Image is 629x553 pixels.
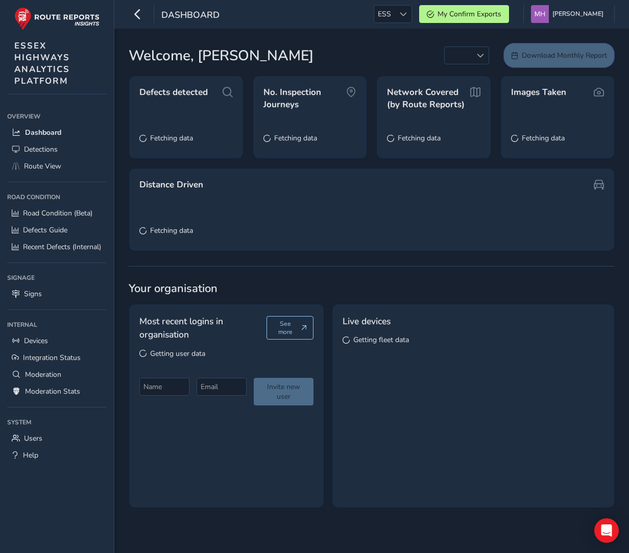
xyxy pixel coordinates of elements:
a: Signs [7,285,107,302]
img: rr logo [14,7,100,30]
a: Recent Defects (Internal) [7,238,107,255]
span: Fetching data [150,133,193,143]
span: Route View [24,161,61,171]
span: Welcome, [PERSON_NAME] [129,45,313,66]
div: System [7,415,107,430]
span: Fetching data [522,133,565,143]
span: Fetching data [150,226,193,235]
a: Users [7,430,107,447]
span: Moderation Stats [25,387,80,396]
span: Most recent logins in organisation [139,315,267,342]
a: Moderation [7,366,107,383]
span: Getting user data [150,349,205,358]
span: Network Covered (by Route Reports) [387,86,470,110]
span: Devices [24,336,48,346]
span: Dashboard [25,128,61,137]
a: Help [7,447,107,464]
a: Integration Status [7,349,107,366]
button: [PERSON_NAME] [531,5,607,23]
a: Devices [7,332,107,349]
span: Detections [24,145,58,154]
a: Road Condition (Beta) [7,205,107,222]
span: Signs [24,289,42,299]
span: Road Condition (Beta) [23,208,92,218]
span: Fetching data [274,133,317,143]
span: ESSEX HIGHWAYS ANALYTICS PLATFORM [14,40,70,87]
a: Defects Guide [7,222,107,238]
button: My Confirm Exports [419,5,509,23]
span: Moderation [25,370,61,379]
span: Users [24,434,42,443]
div: Signage [7,270,107,285]
input: Email [197,378,247,396]
span: Your organisation [129,281,615,296]
a: Moderation Stats [7,383,107,400]
span: Integration Status [23,353,81,363]
span: No. Inspection Journeys [263,86,347,110]
div: Internal [7,317,107,332]
div: Overview [7,109,107,124]
span: Distance Driven [139,179,203,191]
span: Dashboard [161,9,220,23]
button: See more [267,316,313,340]
span: Images Taken [511,86,566,99]
span: My Confirm Exports [438,9,501,19]
a: Route View [7,158,107,175]
span: Help [23,450,38,460]
span: See more [273,320,297,336]
span: Defects Guide [23,225,67,235]
span: ESS [374,6,395,22]
span: [PERSON_NAME] [552,5,603,23]
span: Defects detected [139,86,208,99]
span: Recent Defects (Internal) [23,242,101,252]
a: Dashboard [7,124,107,141]
span: Fetching data [398,133,441,143]
span: Getting fleet data [353,335,409,345]
div: Open Intercom Messenger [594,518,619,543]
img: diamond-layout [531,5,549,23]
a: Detections [7,141,107,158]
div: Road Condition [7,189,107,205]
input: Name [139,378,189,396]
span: Live devices [343,315,391,328]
